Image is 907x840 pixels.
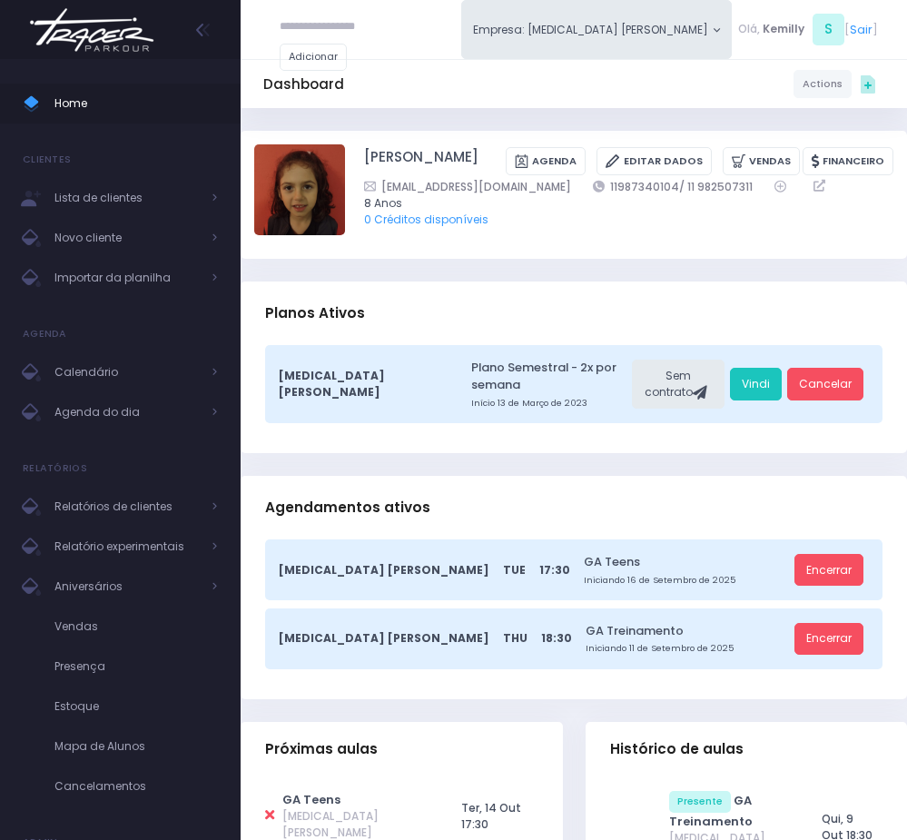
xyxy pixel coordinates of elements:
[539,562,570,578] span: 17:30
[593,178,753,195] a: 11987340104/ 11 982507311
[54,495,200,519] span: Relatórios de clientes
[813,14,844,45] span: S
[54,266,200,290] span: Importar da planilha
[364,212,488,227] a: 0 Créditos disponíveis
[596,147,711,175] a: Editar Dados
[541,630,572,647] span: 18:30
[54,735,218,758] span: Mapa de Alunos
[723,147,800,175] a: Vendas
[471,359,626,394] a: Plano Semestral - 2x por semana
[632,360,725,409] div: Sem contrato
[364,178,571,195] a: [EMAIL_ADDRESS][DOMAIN_NAME]
[763,21,804,37] span: Kemilly
[364,147,478,175] a: [PERSON_NAME]
[471,397,626,410] small: Início 13 de Março de 2023
[54,186,200,210] span: Lista de clientes
[280,44,347,71] a: Adicionar
[669,791,731,813] span: Presente
[23,316,67,352] h4: Agenda
[54,695,218,718] span: Estoque
[254,144,345,235] img: Franca Warnier
[54,400,200,424] span: Agenda do dia
[263,76,344,93] h5: Dashboard
[738,21,760,37] span: Olá,
[610,741,744,757] span: Histórico de aulas
[265,481,430,534] h3: Agendamentos ativos
[794,554,863,587] a: Encerrar
[730,368,782,400] a: Vindi
[794,623,863,656] a: Encerrar
[584,553,789,570] a: GA Teens
[503,630,527,647] span: Thu
[265,741,378,757] span: Próximas aulas
[794,70,852,97] a: Actions
[803,147,893,175] a: Financeiro
[54,535,200,558] span: Relatório experimentais
[584,574,789,587] small: Iniciando 16 de Setembro de 2025
[850,21,872,38] a: Sair
[54,655,218,678] span: Presença
[506,147,586,175] a: Agenda
[364,195,872,212] span: 8 Anos
[279,562,489,578] span: [MEDICAL_DATA] [PERSON_NAME]
[461,800,521,832] span: Ter, 14 Out 17:30
[54,615,218,638] span: Vendas
[279,368,444,400] span: [MEDICAL_DATA] [PERSON_NAME]
[54,92,218,115] span: Home
[54,226,200,250] span: Novo cliente
[586,642,789,655] small: Iniciando 11 de Setembro de 2025
[54,361,200,384] span: Calendário
[279,630,489,647] span: [MEDICAL_DATA] [PERSON_NAME]
[282,791,340,808] a: GA Teens
[787,368,863,400] a: Cancelar
[54,575,200,598] span: Aniversários
[503,562,526,578] span: Tue
[732,11,884,48] div: [ ]
[54,775,218,798] span: Cancelamentos
[23,450,87,487] h4: Relatórios
[23,142,71,178] h4: Clientes
[265,287,365,340] h3: Planos Ativos
[586,622,789,639] a: GA Treinamento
